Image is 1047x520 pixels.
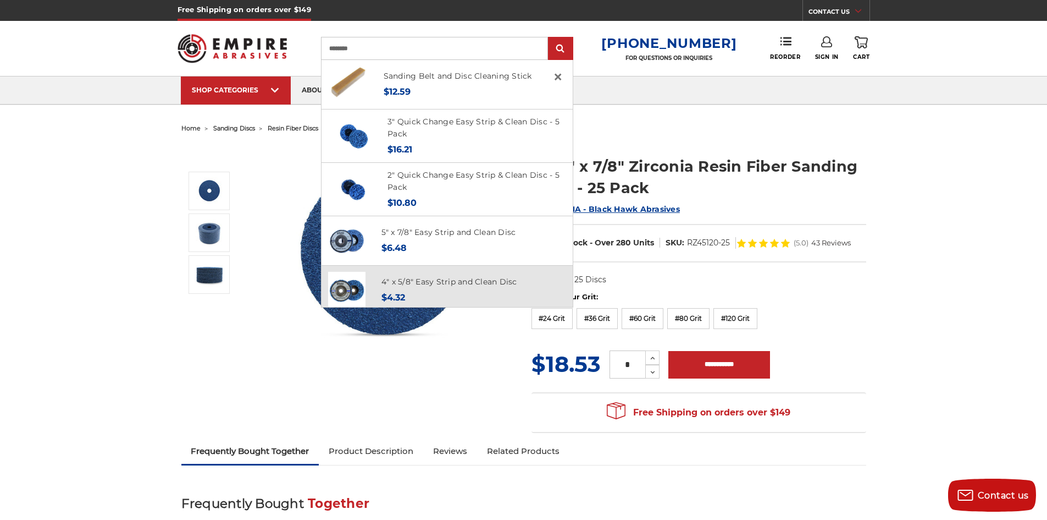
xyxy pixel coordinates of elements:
span: $10.80 [387,198,417,208]
a: sanding discs [213,124,255,132]
img: 3 inch blue strip it quick change discs by BHA [334,117,372,155]
span: Sign In [815,53,839,61]
a: Reviews [423,439,477,463]
input: Submit [550,38,572,60]
img: 4" x 5/8" easy strip and clean discs [328,272,365,309]
p: FOR QUESTIONS OR INQUIRIES [601,54,736,62]
a: Frequently Bought Together [181,439,319,463]
span: 280 [616,238,631,248]
a: Reorder [770,36,800,60]
dd: RZ45120-25 [687,237,730,249]
a: about us [291,76,348,105]
a: Cart [853,36,869,61]
span: Cart [853,53,869,61]
a: Product Description [319,439,423,463]
span: × [553,66,563,87]
span: Together [308,496,369,511]
img: Sanding Belt and Disc Cleaning Stick [330,66,368,103]
span: $12.59 [384,86,411,97]
img: 4-1/2" zirc resin fiber disc [275,144,495,363]
span: Contact us [978,490,1029,501]
a: 2" Quick Change Easy Strip & Clean Disc - 5 Pack [387,170,559,193]
a: 5" x 7/8" Easy Strip and Clean Disc [381,227,516,237]
dt: SKU: [666,237,684,249]
img: 4.5" zirconia resin fiber discs [196,261,223,288]
h1: 4-1/2" x 7/8" Zirconia Resin Fiber Sanding Discs - 25 Pack [531,156,866,199]
img: 2 inch strip and clean blue quick change discs [334,171,372,208]
button: Contact us [948,479,1036,512]
span: $4.32 [381,292,405,303]
a: Close [549,68,567,86]
img: 4.5 inch zirconia resin fiber discs [196,219,223,247]
a: resin fiber discs [268,124,318,132]
img: blue clean and strip disc [328,222,365,260]
a: [PHONE_NUMBER] [601,35,736,51]
a: 4" x 5/8" Easy Strip and Clean Disc [381,277,517,287]
span: $16.21 [387,144,412,155]
span: Reorder [770,53,800,61]
img: Empire Abrasives [178,27,287,70]
a: home [181,124,201,132]
img: 4-1/2" zirc resin fiber disc [196,177,223,205]
a: Related Products [477,439,569,463]
dd: 25 Discs [574,274,606,286]
a: 3" Quick Change Easy Strip & Clean Disc - 5 Pack [387,117,559,139]
div: SHOP CATEGORIES [192,86,280,94]
span: 43 Reviews [811,239,851,247]
a: BHA - Black Hawk Abrasives [562,204,680,214]
span: (5.0) [794,239,808,247]
span: Frequently Bought [181,496,304,511]
a: CONTACT US [808,6,869,21]
span: Units [633,238,654,248]
a: Sanding Belt and Disc Cleaning Stick [384,71,532,81]
span: - Over [590,238,614,248]
span: $18.53 [531,351,601,377]
span: Free Shipping on orders over $149 [607,402,790,424]
label: Choose Your Grit: [531,292,866,303]
span: $6.48 [381,243,407,253]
